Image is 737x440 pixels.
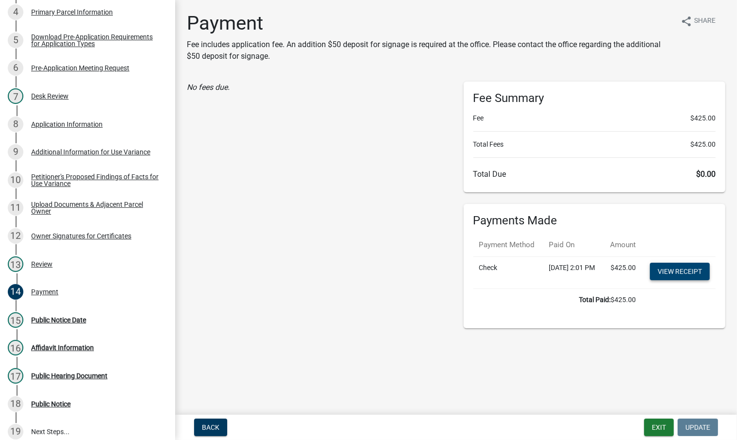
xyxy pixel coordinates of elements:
h1: Payment [187,12,673,35]
h6: Total Due [473,169,716,179]
button: Exit [644,419,674,436]
span: Share [694,16,716,27]
span: $0.00 [696,169,716,179]
i: share [681,16,692,27]
span: $425.00 [690,113,716,123]
div: 10 [8,172,23,188]
div: 6 [8,60,23,76]
span: Back [202,423,219,431]
div: 5 [8,33,23,48]
div: 16 [8,340,23,355]
td: $425.00 [603,256,642,288]
div: 11 [8,200,23,216]
th: Payment Method [473,234,543,256]
i: No fees due. [187,83,230,92]
td: $425.00 [473,288,642,311]
div: Public Notice Date [31,317,86,323]
span: Update [685,423,710,431]
th: Paid On [543,234,603,256]
div: Upload Documents & Adjacent Parcel Owner [31,201,160,215]
div: Public Hearing Document [31,372,108,379]
div: Payment [31,288,58,295]
div: Download Pre-Application Requirements for Application Types [31,34,160,47]
button: Update [678,419,718,436]
div: 8 [8,117,23,132]
div: Desk Review [31,93,69,100]
td: [DATE] 2:01 PM [543,256,603,288]
li: Total Fees [473,139,716,150]
div: Additional Information for Use Variance [31,149,150,155]
span: $425.00 [690,139,716,150]
h6: Fee Summary [473,91,716,105]
div: Application Information [31,121,103,128]
div: Primary Parcel Information [31,9,113,16]
div: 18 [8,396,23,412]
div: 17 [8,368,23,384]
div: Review [31,261,53,268]
b: Total Paid: [579,296,611,304]
div: Petitioner's Proposed Findings of Facts for Use Variance [31,173,160,187]
div: 14 [8,284,23,300]
div: Public Notice [31,401,71,407]
li: Fee [473,113,716,123]
div: 13 [8,256,23,272]
th: Amount [603,234,642,256]
div: 4 [8,4,23,20]
div: Owner Signatures for Certificates [31,233,131,239]
td: Check [473,256,543,288]
div: Pre-Application Meeting Request [31,65,129,71]
div: 12 [8,228,23,244]
button: shareShare [673,12,723,31]
div: 15 [8,312,23,328]
a: View receipt [650,263,710,280]
div: 9 [8,144,23,160]
button: Back [194,419,227,436]
h6: Payments Made [473,214,716,228]
p: Fee includes application fee. An addition $50 deposit for signage is required at the office. Plea... [187,39,673,62]
div: Affidavit Information [31,344,94,351]
div: 19 [8,424,23,440]
div: 7 [8,88,23,104]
